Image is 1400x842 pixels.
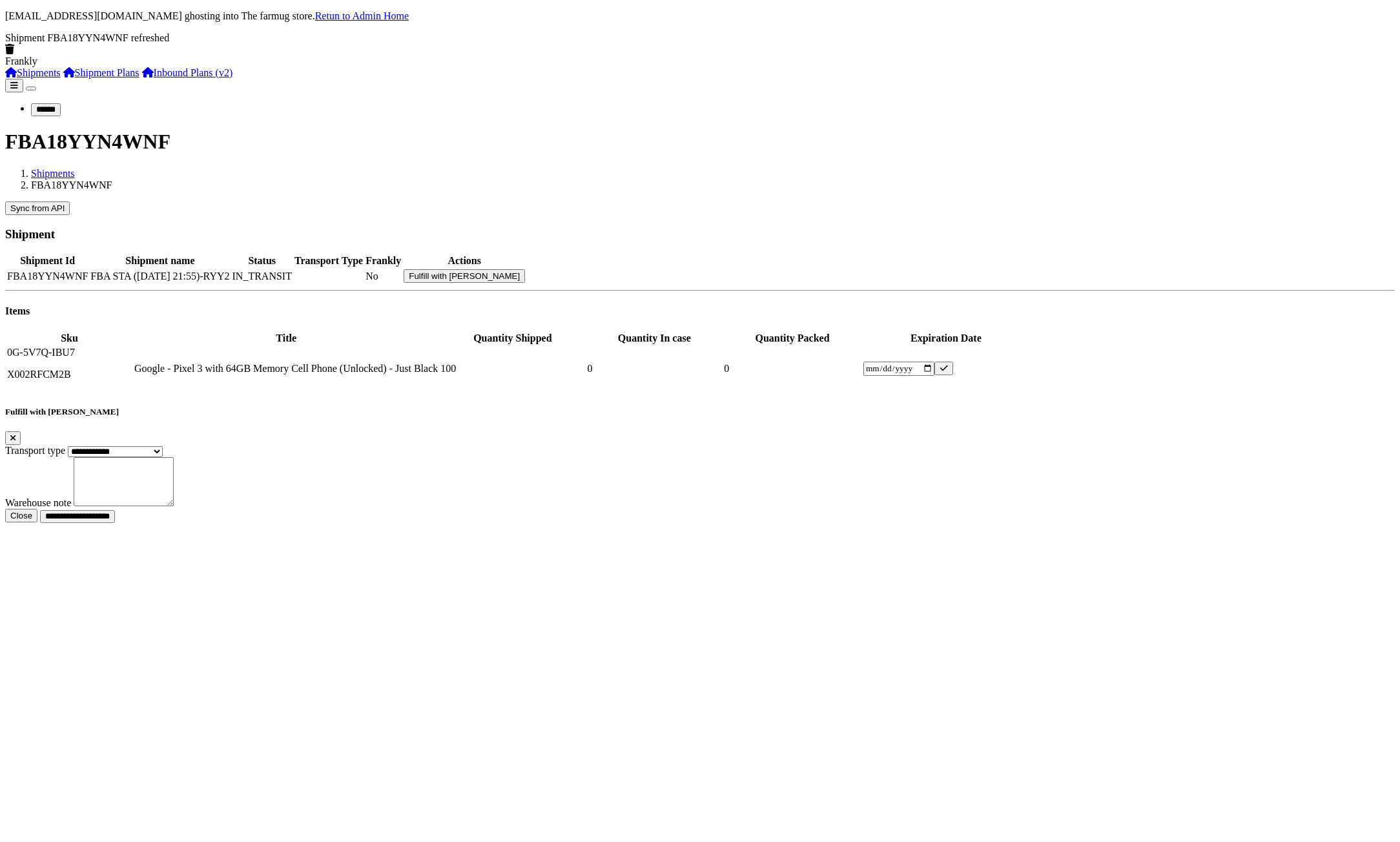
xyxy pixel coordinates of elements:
th: Shipment name [90,254,230,267]
h1: FBA18YYN4WNF [5,130,1395,154]
td: Google - Pixel 3 with 64GB Memory Cell Phone (Unlocked) - Just Black [134,346,438,391]
h4: Items [5,305,1395,317]
p: [EMAIL_ADDRESS][DOMAIN_NAME] ghosting into The farmug store. [5,10,1395,22]
td: 100 [440,346,585,391]
div: Frankly [5,56,1395,67]
td: 0 [586,346,722,391]
a: Retun to Admin Home [315,10,409,21]
button: Toggle navigation [26,87,36,90]
h5: Fulfill with [PERSON_NAME] [5,407,1395,417]
button: Close [5,509,37,522]
th: Transport Type [294,254,364,267]
th: Title [134,332,438,345]
td: IN_TRANSIT [232,269,293,283]
a: Shipments [31,168,75,179]
td: 0 [723,346,861,391]
td: No [365,269,402,283]
th: Sku [6,332,132,345]
th: Expiration Date [863,332,1029,345]
th: Quantity Shipped [440,332,585,345]
td: FBA18YYN4WNF [6,269,88,283]
th: Quantity In case [586,332,722,345]
label: Transport type [5,445,65,456]
button: Sync from API [5,201,70,215]
th: Actions [403,254,526,267]
h3: Shipment [5,227,1395,241]
a: Inbound Plans (v2) [142,67,233,78]
th: Shipment Id [6,254,88,267]
th: Frankly [365,254,402,267]
th: Status [232,254,293,267]
p: X002RFCM2B [7,369,132,380]
li: FBA18YYN4WNF [31,180,1395,191]
button: Fulfill with [PERSON_NAME] [404,269,525,283]
td: FBA STA ([DATE] 21:55)-RYY2 [90,269,230,283]
a: Shipment Plans [63,67,139,78]
a: Shipments [5,67,61,78]
button: Close [5,431,21,445]
label: Warehouse note [5,497,71,508]
th: Quantity Packed [723,332,861,345]
div: Shipment FBA18YYN4WNF refreshed [5,32,1395,44]
td: 0G-5V7Q-IBU7 [6,346,132,391]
